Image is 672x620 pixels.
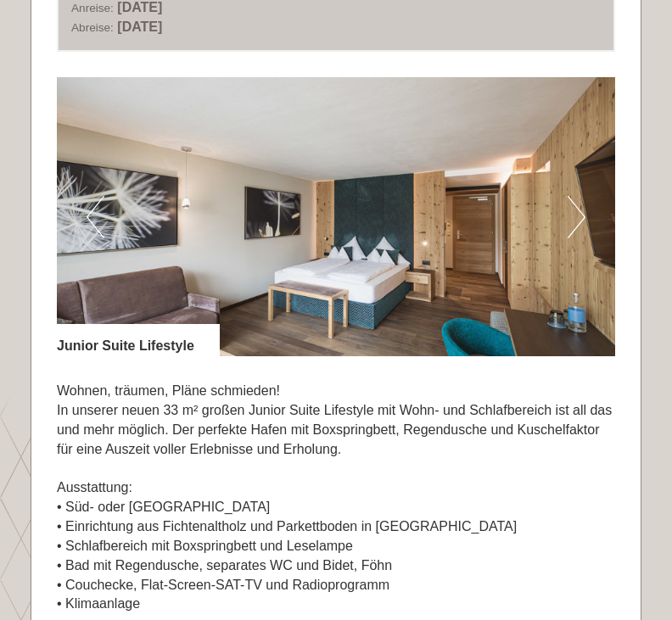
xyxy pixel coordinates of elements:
small: Abreise: [71,21,114,34]
p: Wohnen, träumen, Pläne schmieden! In unserer neuen 33 m² großen Junior Suite Lifestyle mit Wohn- ... [57,382,615,614]
div: Junior Suite Lifestyle [57,324,220,356]
img: image [57,77,615,356]
b: [DATE] [117,20,162,34]
button: Previous [87,196,104,238]
small: Anreise: [71,2,114,14]
button: Next [568,196,585,238]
